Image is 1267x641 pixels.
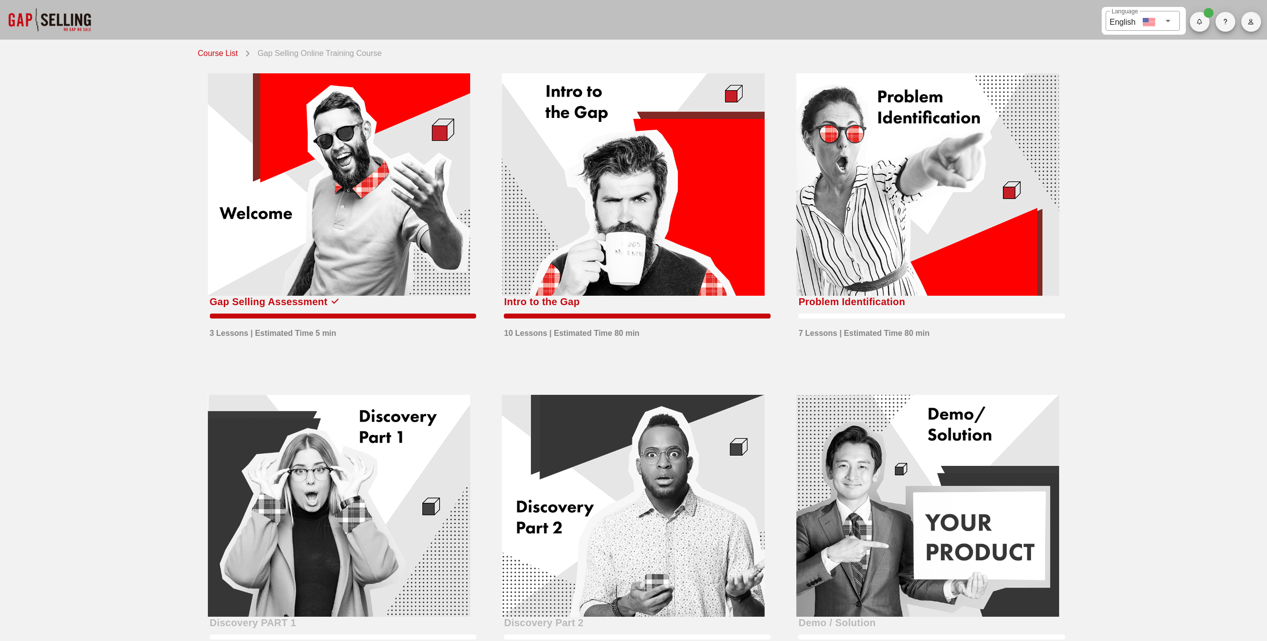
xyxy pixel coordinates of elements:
div: English [1110,14,1135,28]
div: LanguageEnglish [1106,11,1180,31]
div: Gap Selling Assessment [210,294,328,310]
div: Discovery Part 2 [504,615,584,631]
span: Badge [1204,8,1214,18]
div: 10 Lessons | Estimated Time 80 min [504,322,639,339]
a: Course List [198,46,242,59]
div: 3 Lessons | Estimated Time 5 min [210,322,337,339]
div: Demo / Solution [798,615,876,631]
div: Problem Identification [798,294,905,310]
div: Discovery PART 1 [210,615,296,631]
div: Intro to the Gap [504,294,580,310]
div: 7 Lessons | Estimated Time 80 min [798,322,929,339]
label: Language [1112,8,1138,15]
div: Gap Selling Online Training Course [253,46,382,59]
